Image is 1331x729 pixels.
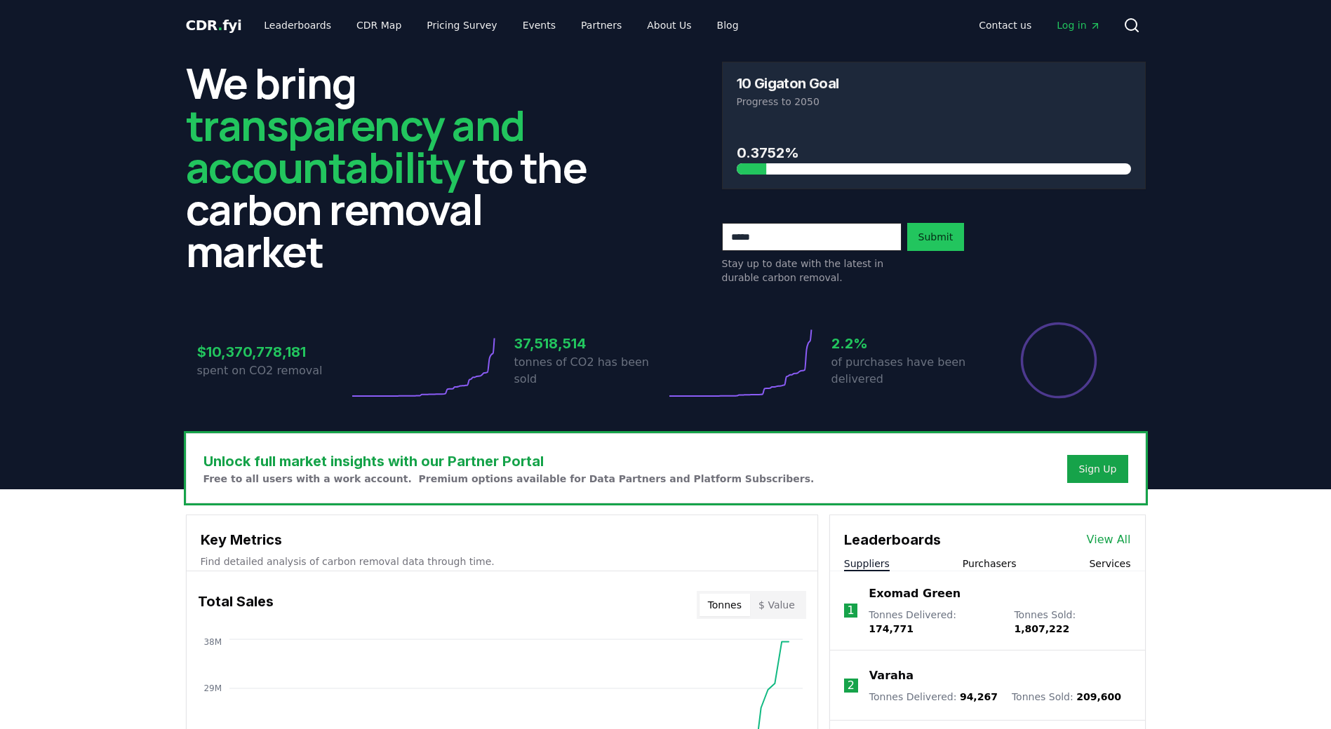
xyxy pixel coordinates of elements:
[737,95,1131,109] p: Progress to 2050
[848,677,855,694] p: 2
[201,554,803,568] p: Find detailed analysis of carbon removal data through time.
[1087,531,1131,548] a: View All
[737,142,1131,163] h3: 0.3752%
[514,354,666,388] p: tonnes of CO2 has been sold
[198,591,274,619] h3: Total Sales
[750,594,803,616] button: $ Value
[415,13,508,38] a: Pricing Survey
[831,354,983,388] p: of purchases have been delivered
[968,13,1043,38] a: Contact us
[1078,462,1116,476] a: Sign Up
[203,683,222,693] tspan: 29M
[869,667,914,684] a: Varaha
[511,13,567,38] a: Events
[186,17,242,34] span: CDR fyi
[844,557,890,571] button: Suppliers
[907,223,965,251] button: Submit
[514,333,666,354] h3: 37,518,514
[186,15,242,35] a: CDR.fyi
[960,691,998,702] span: 94,267
[844,529,941,550] h3: Leaderboards
[203,637,222,647] tspan: 38M
[831,333,983,354] h3: 2.2%
[700,594,750,616] button: Tonnes
[1014,608,1130,636] p: Tonnes Sold :
[722,257,902,285] p: Stay up to date with the latest in durable carbon removal.
[869,608,1000,636] p: Tonnes Delivered :
[197,341,349,362] h3: $10,370,778,181
[570,13,633,38] a: Partners
[186,62,610,272] h2: We bring to the carbon removal market
[706,13,750,38] a: Blog
[869,623,914,634] span: 174,771
[968,13,1111,38] nav: Main
[1076,691,1121,702] span: 209,600
[218,17,222,34] span: .
[203,451,815,472] h3: Unlock full market insights with our Partner Portal
[197,362,349,379] p: spent on CO2 removal
[1045,13,1111,38] a: Log in
[253,13,342,38] a: Leaderboards
[1019,321,1098,400] div: Percentage of sales delivered
[1014,623,1069,634] span: 1,807,222
[203,472,815,486] p: Free to all users with a work account. Premium options available for Data Partners and Platform S...
[1012,690,1121,704] p: Tonnes Sold :
[869,585,961,602] a: Exomad Green
[1057,18,1100,32] span: Log in
[847,602,854,619] p: 1
[253,13,749,38] nav: Main
[737,76,839,90] h3: 10 Gigaton Goal
[1089,557,1130,571] button: Services
[1067,455,1128,483] button: Sign Up
[963,557,1017,571] button: Purchasers
[186,96,525,196] span: transparency and accountability
[201,529,803,550] h3: Key Metrics
[869,690,998,704] p: Tonnes Delivered :
[345,13,413,38] a: CDR Map
[636,13,702,38] a: About Us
